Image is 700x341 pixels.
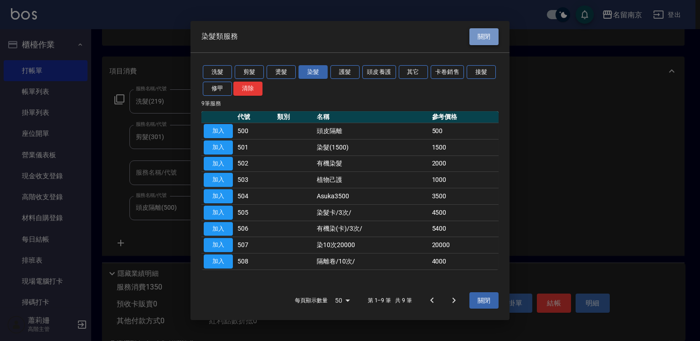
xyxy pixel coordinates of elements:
td: 染髮(1500) [314,139,429,155]
button: 加入 [204,254,233,269]
th: 代號 [235,111,275,123]
button: 加入 [204,173,233,187]
button: 加入 [204,206,233,220]
th: 類別 [275,111,314,123]
button: 加入 [204,189,233,203]
button: 關閉 [469,28,499,45]
td: 染10次20000 [314,237,429,253]
td: Asuka3500 [314,188,429,205]
td: 有機染(卡)/3次/ [314,221,429,237]
button: 卡卷銷售 [431,65,464,79]
td: 500 [235,123,275,139]
button: 剪髮 [235,65,264,79]
td: 1500 [430,139,499,155]
button: 頭皮養護 [362,65,396,79]
td: 508 [235,253,275,270]
td: 植物己護 [314,172,429,188]
th: 參考價格 [430,111,499,123]
td: 507 [235,237,275,253]
th: 名稱 [314,111,429,123]
button: 接髮 [467,65,496,79]
td: 503 [235,172,275,188]
td: 2000 [430,155,499,172]
td: 500 [430,123,499,139]
p: 9 筆服務 [201,99,499,108]
span: 染髮類服務 [201,32,238,41]
td: 4500 [430,204,499,221]
td: 染髮卡/3次/ [314,204,429,221]
button: 加入 [204,140,233,155]
div: 50 [331,288,353,313]
button: 其它 [399,65,428,79]
button: 關閉 [469,292,499,309]
button: 修甲 [203,82,232,96]
p: 每頁顯示數量 [295,296,328,305]
button: 染髮 [299,65,328,79]
td: 502 [235,155,275,172]
p: 第 1–9 筆 共 9 筆 [368,296,412,305]
td: 4000 [430,253,499,270]
button: 加入 [204,238,233,252]
td: 505 [235,204,275,221]
td: 501 [235,139,275,155]
td: 有機染髮 [314,155,429,172]
td: 20000 [430,237,499,253]
td: 5400 [430,221,499,237]
td: 504 [235,188,275,205]
button: 加入 [204,222,233,236]
button: 洗髮 [203,65,232,79]
button: 燙髮 [267,65,296,79]
button: 護髮 [330,65,360,79]
td: 1000 [430,172,499,188]
td: 3500 [430,188,499,205]
td: 隔離卷/10次/ [314,253,429,270]
button: 清除 [233,82,262,96]
td: 506 [235,221,275,237]
button: 加入 [204,124,233,138]
button: 加入 [204,157,233,171]
td: 頭皮隔離 [314,123,429,139]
